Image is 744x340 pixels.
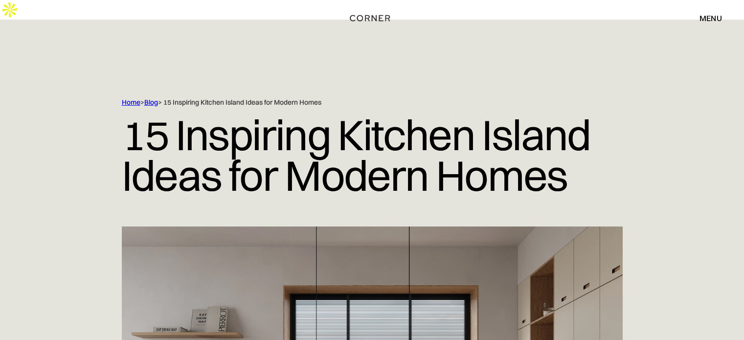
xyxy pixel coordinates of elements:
[699,14,722,22] div: menu
[346,12,397,24] a: home
[144,98,158,107] a: Blog
[122,98,582,107] div: > > 15 Inspiring Kitchen Island Ideas for Modern Homes
[690,10,722,26] div: menu
[122,107,623,203] h1: 15 Inspiring Kitchen Island Ideas for Modern Homes
[122,98,140,107] a: Home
